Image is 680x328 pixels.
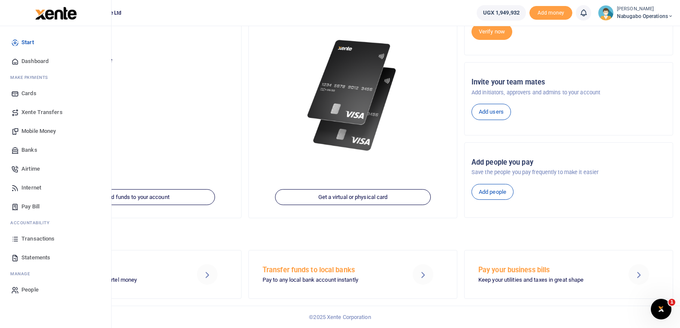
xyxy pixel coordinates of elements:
[7,122,104,141] a: Mobile Money
[47,276,181,285] p: MTN mobile money and Airtel money
[248,250,457,299] a: Transfer funds to local banks Pay to any local bank account instantly
[617,12,673,20] span: Nabugabo operations
[7,52,104,71] a: Dashboard
[7,178,104,197] a: Internet
[21,57,48,66] span: Dashboard
[40,56,234,65] p: Your current account balance
[7,71,104,84] li: M
[471,158,666,167] h5: Add people you pay
[598,5,614,21] img: profile-user
[21,89,36,98] span: Cards
[35,7,77,20] img: logo-large
[47,266,181,274] h5: Send Mobile Money
[304,33,402,158] img: xente-_physical_cards.png
[21,253,50,262] span: Statements
[7,197,104,216] a: Pay Bill
[471,104,511,120] a: Add users
[15,271,30,277] span: anage
[483,9,520,17] span: UGX 1,949,932
[529,6,572,20] span: Add money
[34,9,77,16] a: logo-small logo-large logo-large
[529,6,572,20] li: Toup your wallet
[7,159,104,178] a: Airtime
[21,184,41,192] span: Internet
[33,229,673,239] h4: Make a transaction
[21,108,63,117] span: Xente Transfers
[471,88,666,97] p: Add initiators, approvers and admins to your account
[17,220,49,226] span: countability
[40,24,234,33] h5: Account
[21,235,54,243] span: Transactions
[7,280,104,299] a: People
[7,33,104,52] a: Start
[473,5,529,21] li: Wallet ballance
[21,202,39,211] span: Pay Bill
[7,141,104,159] a: Banks
[7,267,104,280] li: M
[651,299,671,319] iframe: Intercom live chat
[478,276,612,285] p: Keep your utilities and taxes in great shape
[529,9,572,15] a: Add money
[21,165,40,173] span: Airtime
[59,189,215,205] a: Add funds to your account
[471,24,512,40] a: Verify now
[21,286,39,294] span: People
[40,37,234,46] p: Nabugabo operations
[7,229,104,248] a: Transactions
[617,6,673,13] small: [PERSON_NAME]
[598,5,673,21] a: profile-user [PERSON_NAME] Nabugabo operations
[477,5,526,21] a: UGX 1,949,932
[478,266,612,274] h5: Pay your business bills
[464,250,673,299] a: Pay your business bills Keep your utilities and taxes in great shape
[7,84,104,103] a: Cards
[471,168,666,177] p: Save the people you pay frequently to make it easier
[21,127,56,135] span: Mobile Money
[21,38,34,47] span: Start
[263,266,396,274] h5: Transfer funds to local banks
[263,276,396,285] p: Pay to any local bank account instantly
[7,216,104,229] li: Ac
[7,103,104,122] a: Xente Transfers
[7,248,104,267] a: Statements
[40,67,234,75] h5: UGX 1,949,932
[471,184,514,200] a: Add people
[668,299,675,306] span: 1
[471,78,666,87] h5: Invite your team mates
[275,189,431,205] a: Get a virtual or physical card
[15,74,48,81] span: ake Payments
[21,146,37,154] span: Banks
[33,250,242,299] a: Send Mobile Money MTN mobile money and Airtel money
